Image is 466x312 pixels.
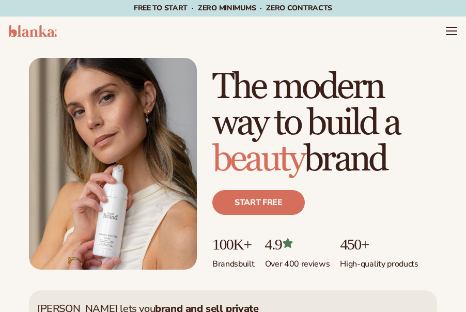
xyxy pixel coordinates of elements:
[445,25,458,37] summary: Menu
[212,69,437,178] h1: The modern way to build a brand
[134,3,332,13] span: Free to start · ZERO minimums · ZERO contracts
[212,236,255,253] p: 100K+
[212,137,304,181] span: beauty
[29,58,197,270] img: Female holding tanning mousse.
[340,253,418,270] p: High-quality products
[212,253,255,270] p: Brands built
[265,253,330,270] p: Over 400 reviews
[8,25,57,37] img: logo
[212,190,305,215] a: Start free
[340,236,418,253] p: 450+
[265,236,330,253] p: 4.9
